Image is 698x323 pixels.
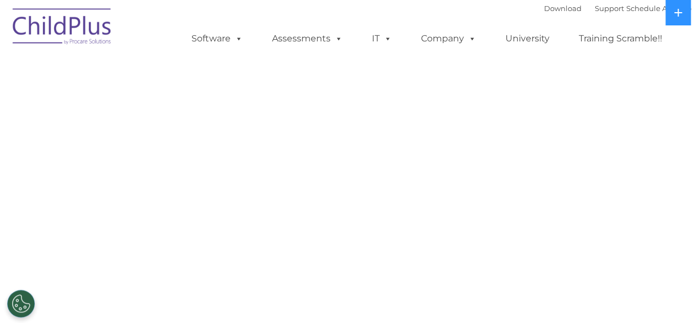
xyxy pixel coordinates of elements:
[180,28,254,50] a: Software
[595,4,624,13] a: Support
[261,28,354,50] a: Assessments
[7,290,35,317] button: Cookies Settings
[544,4,582,13] a: Download
[7,1,118,56] img: ChildPlus by Procare Solutions
[361,28,403,50] a: IT
[544,4,691,13] font: |
[568,28,673,50] a: Training Scramble!!
[626,4,691,13] a: Schedule A Demo
[410,28,487,50] a: Company
[494,28,561,50] a: University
